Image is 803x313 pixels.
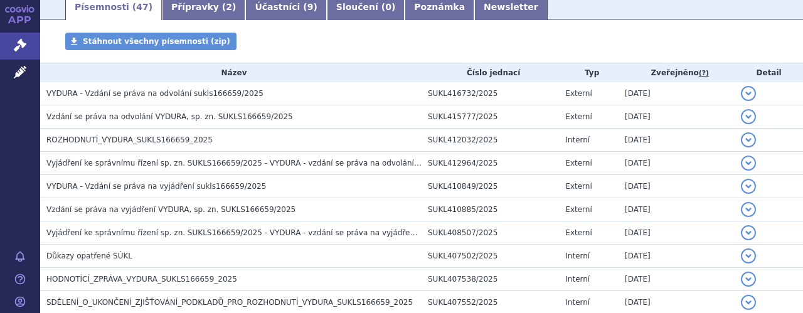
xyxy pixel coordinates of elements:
[619,152,735,175] td: [DATE]
[46,205,295,214] span: Vzdání se práva na vyjádření VYDURA, sp. zn. SUKLS166659/2025
[619,221,735,245] td: [DATE]
[46,252,132,260] span: Důkazy opatřené SÚKL
[619,268,735,291] td: [DATE]
[40,63,422,82] th: Název
[46,135,213,144] span: ROZHODNUTÍ_VYDURA_SUKLS166659_2025
[699,69,709,78] abbr: (?)
[422,198,559,221] td: SUKL410885/2025
[422,152,559,175] td: SUKL412964/2025
[619,245,735,268] td: [DATE]
[565,205,592,214] span: Externí
[619,82,735,105] td: [DATE]
[619,198,735,221] td: [DATE]
[619,175,735,198] td: [DATE]
[307,2,314,12] span: 9
[46,298,413,307] span: SDĚLENÍ_O_UKONČENÍ_ZJIŠŤOVÁNÍ_PODKLADŮ_PRO_ROZHODNUTÍ_VYDURA_SUKLS166659_2025
[136,2,148,12] span: 47
[741,225,756,240] button: detail
[741,248,756,263] button: detail
[422,221,559,245] td: SUKL408507/2025
[422,268,559,291] td: SUKL407538/2025
[619,129,735,152] td: [DATE]
[565,159,592,167] span: Externí
[46,182,266,191] span: VYDURA - Vzdání se práva na vyjádření sukls166659/2025
[565,182,592,191] span: Externí
[65,33,237,50] a: Stáhnout všechny písemnosti (zip)
[735,63,803,82] th: Detail
[46,159,464,167] span: Vyjádření ke správnímu řízení sp. zn. SUKLS166659/2025 - VYDURA - vzdání se práva na odvolání k r...
[619,63,735,82] th: Zveřejněno
[741,272,756,287] button: detail
[565,275,590,284] span: Interní
[46,228,437,237] span: Vyjádření ke správnímu řízení sp. zn. SUKLS166659/2025 - VYDURA - vzdání se práva na vyjádření k HZ
[741,202,756,217] button: detail
[565,298,590,307] span: Interní
[741,86,756,101] button: detail
[226,2,232,12] span: 2
[565,252,590,260] span: Interní
[422,63,559,82] th: Číslo jednací
[385,2,391,12] span: 0
[422,245,559,268] td: SUKL407502/2025
[565,135,590,144] span: Interní
[619,105,735,129] td: [DATE]
[83,37,230,46] span: Stáhnout všechny písemnosti (zip)
[741,156,756,171] button: detail
[741,295,756,310] button: detail
[46,89,263,98] span: VYDURA - Vzdání se práva na odvolání sukls166659/2025
[741,109,756,124] button: detail
[565,89,592,98] span: Externí
[741,179,756,194] button: detail
[46,275,237,284] span: HODNOTÍCÍ_ZPRÁVA_VYDURA_SUKLS166659_2025
[565,112,592,121] span: Externí
[46,112,293,121] span: Vzdání se práva na odvolání VYDURA, sp. zn. SUKLS166659/2025
[422,129,559,152] td: SUKL412032/2025
[422,105,559,129] td: SUKL415777/2025
[741,132,756,147] button: detail
[422,175,559,198] td: SUKL410849/2025
[565,228,592,237] span: Externí
[422,82,559,105] td: SUKL416732/2025
[559,63,619,82] th: Typ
